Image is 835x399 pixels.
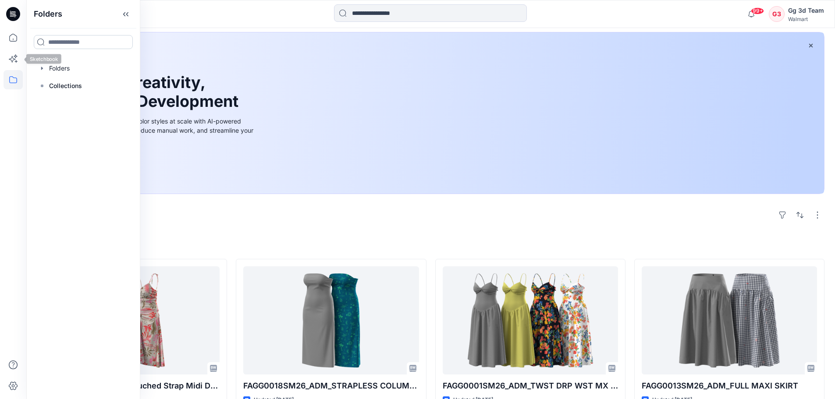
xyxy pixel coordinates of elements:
a: FAGG0018SM26_ADM_STRAPLESS COLUMN MIDI DRESS [243,266,419,374]
a: FAGG0013SM26_ADM_FULL MAXI SKIRT [642,266,817,374]
div: Walmart [788,16,824,22]
div: Gg 3d Team [788,5,824,16]
span: 99+ [751,7,764,14]
p: FAGG0013SM26_ADM_FULL MAXI SKIRT [642,380,817,392]
a: FAGG0001SM26_ADM_TWST DRP WST MX DRS [443,266,618,374]
div: G3 [769,6,785,22]
p: Collections [49,81,82,91]
a: Discover more [58,155,256,172]
p: FAGG0001SM26_ADM_TWST DRP WST MX DRS [443,380,618,392]
h1: Unleash Creativity, Speed Up Development [58,73,242,111]
p: FAGG0018SM26_ADM_STRAPLESS COLUMN MIDI DRESS [243,380,419,392]
h4: Styles [37,240,824,250]
div: Explore ideas faster and recolor styles at scale with AI-powered tools that boost creativity, red... [58,117,256,144]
